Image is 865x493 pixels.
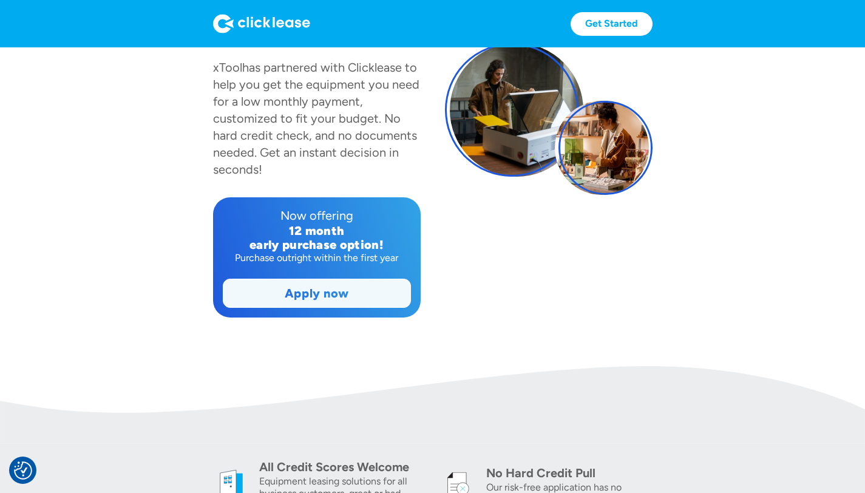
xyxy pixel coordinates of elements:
[14,461,32,480] img: Revisit consent button
[223,252,411,264] div: Purchase outright within the first year
[213,60,419,177] div: has partnered with Clicklease to help you get the equipment you need for a low monthly payment, c...
[213,10,421,49] h1: Equipment leasing for small businesses
[213,14,310,33] img: Logo
[213,60,242,75] div: xTool
[223,207,411,224] div: Now offering
[223,224,411,238] div: 12 month
[259,458,426,475] div: All Credit Scores Welcome
[486,464,653,481] div: No Hard Credit Pull
[14,461,32,480] button: Consent Preferences
[571,12,653,36] a: Get Started
[223,279,410,307] a: Apply now
[223,238,411,252] div: early purchase option!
